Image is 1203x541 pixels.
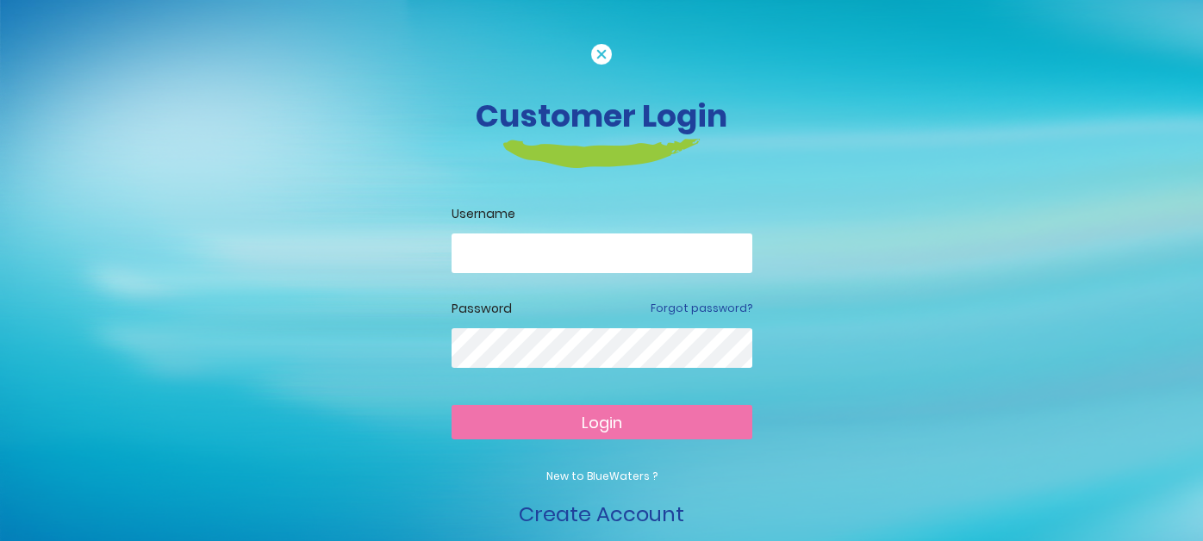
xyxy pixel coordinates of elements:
a: Create Account [519,500,684,528]
p: New to BlueWaters ? [452,469,752,484]
img: login-heading-border.png [503,139,701,168]
img: cancel [591,44,612,65]
label: Password [452,300,512,318]
h3: Customer Login [123,97,1080,134]
span: Login [582,412,622,433]
button: Login [452,405,752,439]
a: Forgot password? [651,301,752,316]
label: Username [452,205,752,223]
